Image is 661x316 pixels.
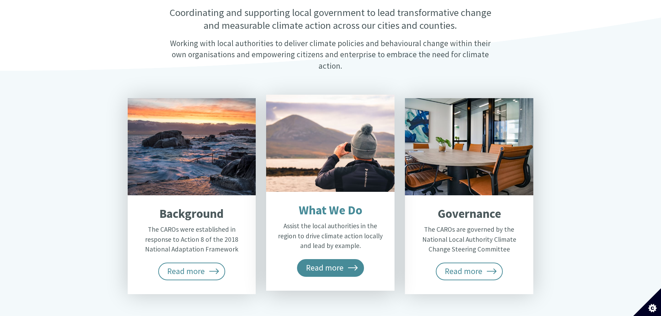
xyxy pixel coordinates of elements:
[128,98,256,294] a: Background The CAROs were established in response to Action 8 of the 2018 National Adaptation Fra...
[162,6,499,32] p: Coordinating and supporting local government to lead transformative change and measurable climate...
[405,98,533,294] a: Governance The CAROs are governed by the National Local Authority Climate Change Steering Committ...
[137,224,246,254] p: The CAROs were established in response to Action 8 of the 2018 National Adaptation Framework
[158,263,226,280] span: Read more
[276,221,384,251] p: Assist the local authorities in the region to drive climate action locally and lead by example.
[633,288,661,316] button: Set cookie preferences
[266,95,395,291] a: What We Do Assist the local authorities in the region to drive climate action locally and lead by...
[162,38,499,71] p: Working with local authorities to deliver climate policies and behavioural change within their ow...
[415,206,523,221] h2: Governance
[436,263,503,280] span: Read more
[137,206,246,221] h2: Background
[415,224,523,254] p: The CAROs are governed by the National Local Authority Climate Change Steering Committee
[276,203,384,217] h2: What We Do
[297,259,364,276] span: Read more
